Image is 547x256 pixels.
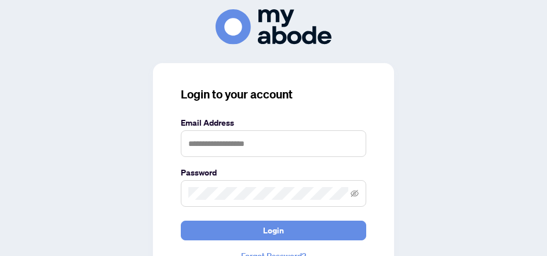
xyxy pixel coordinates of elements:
img: ma-logo [216,9,331,45]
span: Login [263,221,284,240]
span: eye-invisible [351,189,359,198]
label: Email Address [181,116,366,129]
label: Password [181,166,366,179]
h3: Login to your account [181,86,366,103]
button: Login [181,221,366,240]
